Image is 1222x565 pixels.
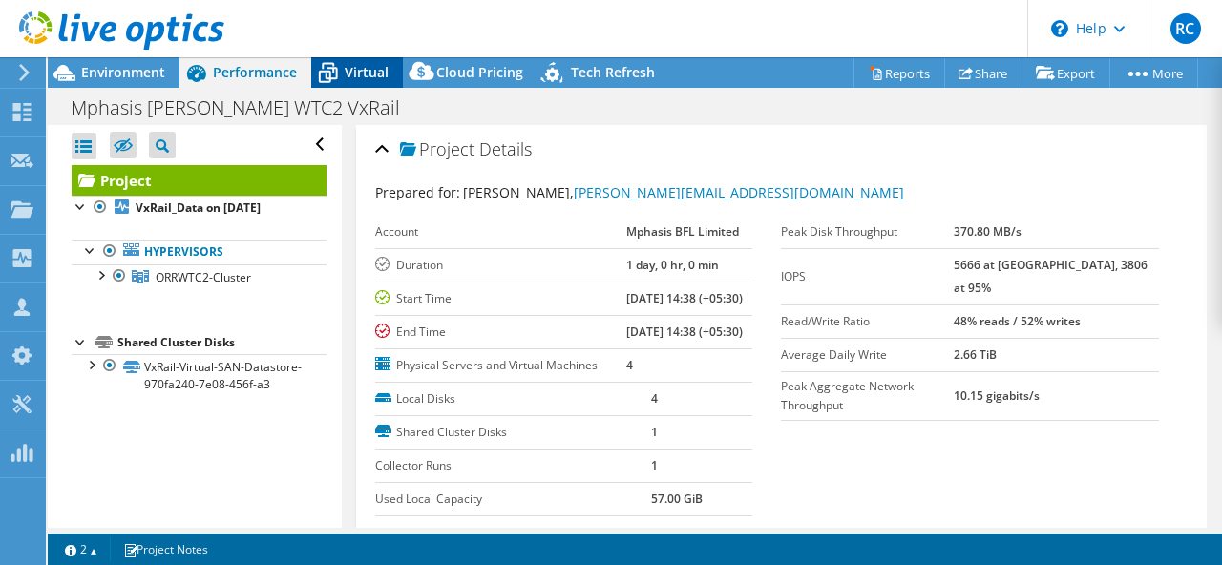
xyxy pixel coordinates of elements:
[375,256,626,275] label: Duration
[375,490,652,509] label: Used Local Capacity
[375,456,652,475] label: Collector Runs
[954,387,1040,404] b: 10.15 gigabits/s
[110,537,221,561] a: Project Notes
[375,523,652,542] label: Used Shared Capacity
[944,58,1022,88] a: Share
[626,324,743,340] b: [DATE] 14:38 (+05:30)
[72,240,327,264] a: Hypervisors
[463,183,904,201] span: [PERSON_NAME],
[651,491,703,507] b: 57.00 GiB
[954,257,1148,296] b: 5666 at [GEOGRAPHIC_DATA], 3806 at 95%
[375,289,626,308] label: Start Time
[436,63,523,81] span: Cloud Pricing
[651,390,658,407] b: 4
[1022,58,1110,88] a: Export
[571,63,655,81] span: Tech Refresh
[651,524,701,540] b: 58.35 TiB
[781,345,954,365] label: Average Daily Write
[72,354,327,396] a: VxRail-Virtual-SAN-Datastore-970fa240-7e08-456f-a3
[1109,58,1198,88] a: More
[117,331,327,354] div: Shared Cluster Disks
[136,199,261,216] b: VxRail_Data on [DATE]
[479,137,532,160] span: Details
[375,222,626,241] label: Account
[213,63,297,81] span: Performance
[62,97,430,118] h1: Mphasis [PERSON_NAME] WTC2 VxRail
[375,389,652,408] label: Local Disks
[72,196,327,220] a: VxRail_Data on [DATE]
[375,356,626,375] label: Physical Servers and Virtual Machines
[954,223,1022,240] b: 370.80 MB/s
[72,165,327,196] a: Project
[954,346,997,363] b: 2.66 TiB
[574,183,904,201] a: [PERSON_NAME][EMAIL_ADDRESS][DOMAIN_NAME]
[626,357,633,373] b: 4
[781,312,954,331] label: Read/Write Ratio
[626,257,719,273] b: 1 day, 0 hr, 0 min
[781,267,954,286] label: IOPS
[781,222,954,241] label: Peak Disk Throughput
[72,264,327,289] a: ORRWTC2-Cluster
[81,63,165,81] span: Environment
[156,269,251,285] span: ORRWTC2-Cluster
[651,457,658,473] b: 1
[1170,13,1201,44] span: RC
[853,58,945,88] a: Reports
[52,537,111,561] a: 2
[781,377,954,415] label: Peak Aggregate Network Throughput
[651,424,658,440] b: 1
[375,183,460,201] label: Prepared for:
[375,323,626,342] label: End Time
[345,63,389,81] span: Virtual
[400,140,474,159] span: Project
[1051,20,1068,37] svg: \n
[954,313,1081,329] b: 48% reads / 52% writes
[626,290,743,306] b: [DATE] 14:38 (+05:30)
[626,223,739,240] b: Mphasis BFL Limited
[375,423,652,442] label: Shared Cluster Disks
